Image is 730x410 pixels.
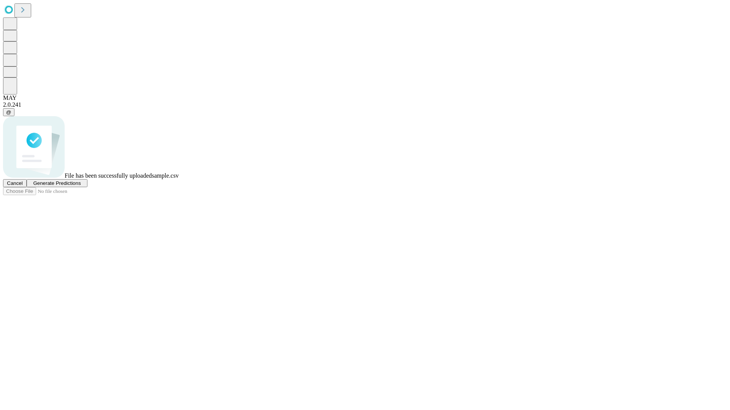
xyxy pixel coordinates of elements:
span: sample.csv [152,172,179,179]
button: Cancel [3,179,27,187]
button: @ [3,108,14,116]
span: File has been successfully uploaded [65,172,152,179]
span: Generate Predictions [33,180,81,186]
div: 2.0.241 [3,101,727,108]
button: Generate Predictions [27,179,87,187]
div: MAY [3,95,727,101]
span: @ [6,109,11,115]
span: Cancel [7,180,23,186]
